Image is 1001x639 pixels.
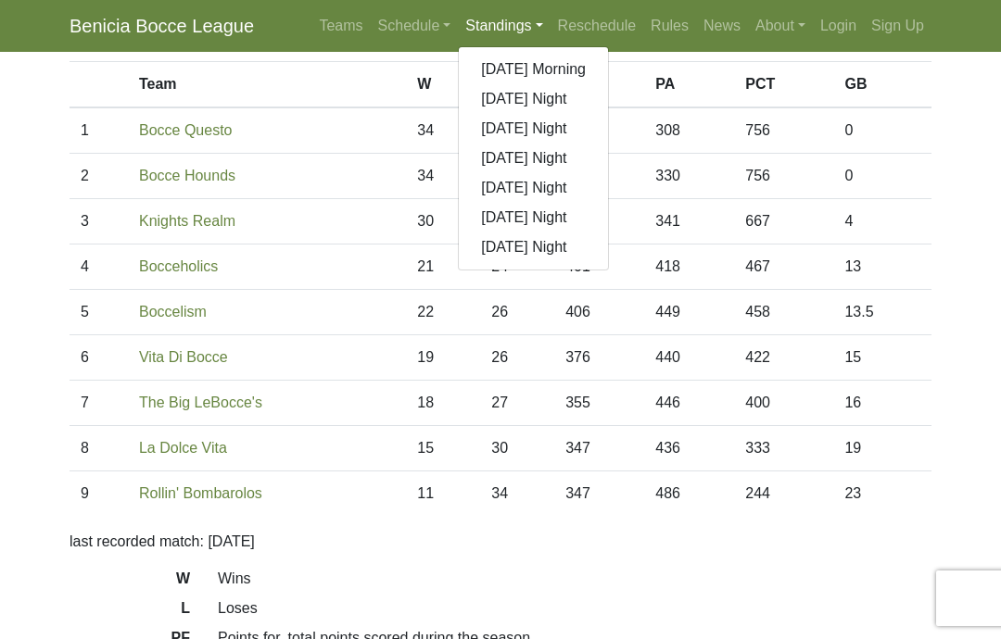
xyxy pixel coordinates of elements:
[128,62,406,108] th: Team
[480,471,554,517] td: 34
[644,381,734,426] td: 446
[70,531,931,553] p: last recorded match: [DATE]
[748,7,813,44] a: About
[139,258,218,274] a: Bocceholics
[643,7,696,44] a: Rules
[554,335,644,381] td: 376
[644,335,734,381] td: 440
[70,244,128,290] td: 4
[734,199,833,244] td: 667
[139,304,207,319] a: Boccelism
[459,203,608,232] a: [DATE] Night
[406,199,480,244] td: 30
[480,381,554,426] td: 27
[70,290,128,335] td: 5
[734,381,833,426] td: 400
[833,107,931,154] td: 0
[554,381,644,426] td: 355
[644,154,734,199] td: 330
[813,7,864,44] a: Login
[734,335,833,381] td: 422
[371,7,459,44] a: Schedule
[458,46,609,270] div: Standings
[480,426,554,471] td: 30
[480,335,554,381] td: 26
[459,84,608,114] a: [DATE] Night
[833,244,931,290] td: 13
[644,471,734,517] td: 486
[554,290,644,335] td: 406
[70,154,128,199] td: 2
[70,426,128,471] td: 8
[833,381,931,426] td: 16
[406,244,480,290] td: 21
[734,471,833,517] td: 244
[70,199,128,244] td: 3
[833,154,931,199] td: 0
[406,290,480,335] td: 22
[56,597,204,627] dt: L
[833,426,931,471] td: 19
[644,107,734,154] td: 308
[70,7,254,44] a: Benicia Bocce League
[406,471,480,517] td: 11
[734,62,833,108] th: PCT
[734,244,833,290] td: 467
[833,199,931,244] td: 4
[459,55,608,84] a: [DATE] Morning
[734,426,833,471] td: 333
[70,335,128,381] td: 6
[406,154,480,199] td: 34
[734,107,833,154] td: 756
[734,290,833,335] td: 458
[406,62,480,108] th: W
[139,122,233,138] a: Bocce Questo
[139,485,262,501] a: Rollin' Bombarolos
[139,440,227,456] a: La Dolce Vita
[70,107,128,154] td: 1
[204,568,945,590] dd: Wins
[644,244,734,290] td: 418
[406,107,480,154] td: 34
[459,144,608,173] a: [DATE] Night
[70,471,128,517] td: 9
[551,7,644,44] a: Reschedule
[644,426,734,471] td: 436
[139,168,235,183] a: Bocce Hounds
[406,381,480,426] td: 18
[480,290,554,335] td: 26
[139,213,235,229] a: Knights Realm
[833,290,931,335] td: 13.5
[554,471,644,517] td: 347
[833,471,931,517] td: 23
[696,7,748,44] a: News
[139,349,228,365] a: Vita Di Bocce
[459,173,608,203] a: [DATE] Night
[56,568,204,597] dt: W
[833,62,931,108] th: GB
[459,232,608,262] a: [DATE] Night
[644,199,734,244] td: 341
[833,335,931,381] td: 15
[644,290,734,335] td: 449
[459,114,608,144] a: [DATE] Night
[70,381,128,426] td: 7
[311,7,370,44] a: Teams
[864,7,931,44] a: Sign Up
[406,426,480,471] td: 15
[458,7,550,44] a: Standings
[734,154,833,199] td: 756
[204,597,945,620] dd: Loses
[406,335,480,381] td: 19
[554,426,644,471] td: 347
[644,62,734,108] th: PA
[139,395,262,410] a: The Big LeBocce's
